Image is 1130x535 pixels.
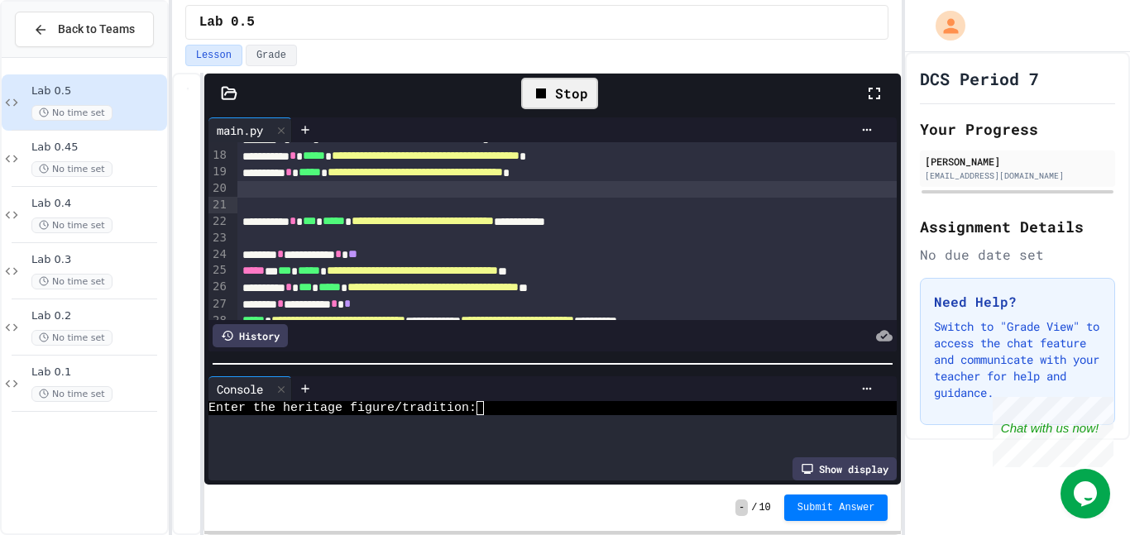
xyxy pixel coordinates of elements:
[934,318,1101,401] p: Switch to "Grade View" to access the chat feature and communicate with your teacher for help and ...
[31,386,113,402] span: No time set
[521,78,598,109] div: Stop
[925,154,1110,169] div: [PERSON_NAME]
[31,330,113,346] span: No time set
[920,67,1039,90] h1: DCS Period 7
[246,45,297,66] button: Grade
[993,397,1113,467] iframe: chat widget
[199,12,255,32] span: Lab 0.5
[58,21,135,38] span: Back to Teams
[751,501,757,514] span: /
[31,105,113,121] span: No time set
[31,365,164,380] span: Lab 0.1
[31,253,164,267] span: Lab 0.3
[15,12,154,47] button: Back to Teams
[31,217,113,233] span: No time set
[31,309,164,323] span: Lab 0.2
[185,45,242,66] button: Lesson
[918,7,970,45] div: My Account
[31,84,164,98] span: Lab 0.5
[31,161,113,177] span: No time set
[797,501,875,514] span: Submit Answer
[735,499,748,516] span: -
[920,215,1115,238] h2: Assignment Details
[759,501,770,514] span: 10
[31,197,164,211] span: Lab 0.4
[784,494,888,521] button: Submit Answer
[920,117,1115,141] h2: Your Progress
[920,245,1115,265] div: No due date set
[925,170,1110,182] div: [EMAIL_ADDRESS][DOMAIN_NAME]
[934,292,1101,312] h3: Need Help?
[31,274,113,289] span: No time set
[1061,469,1113,518] iframe: chat widget
[31,141,164,155] span: Lab 0.45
